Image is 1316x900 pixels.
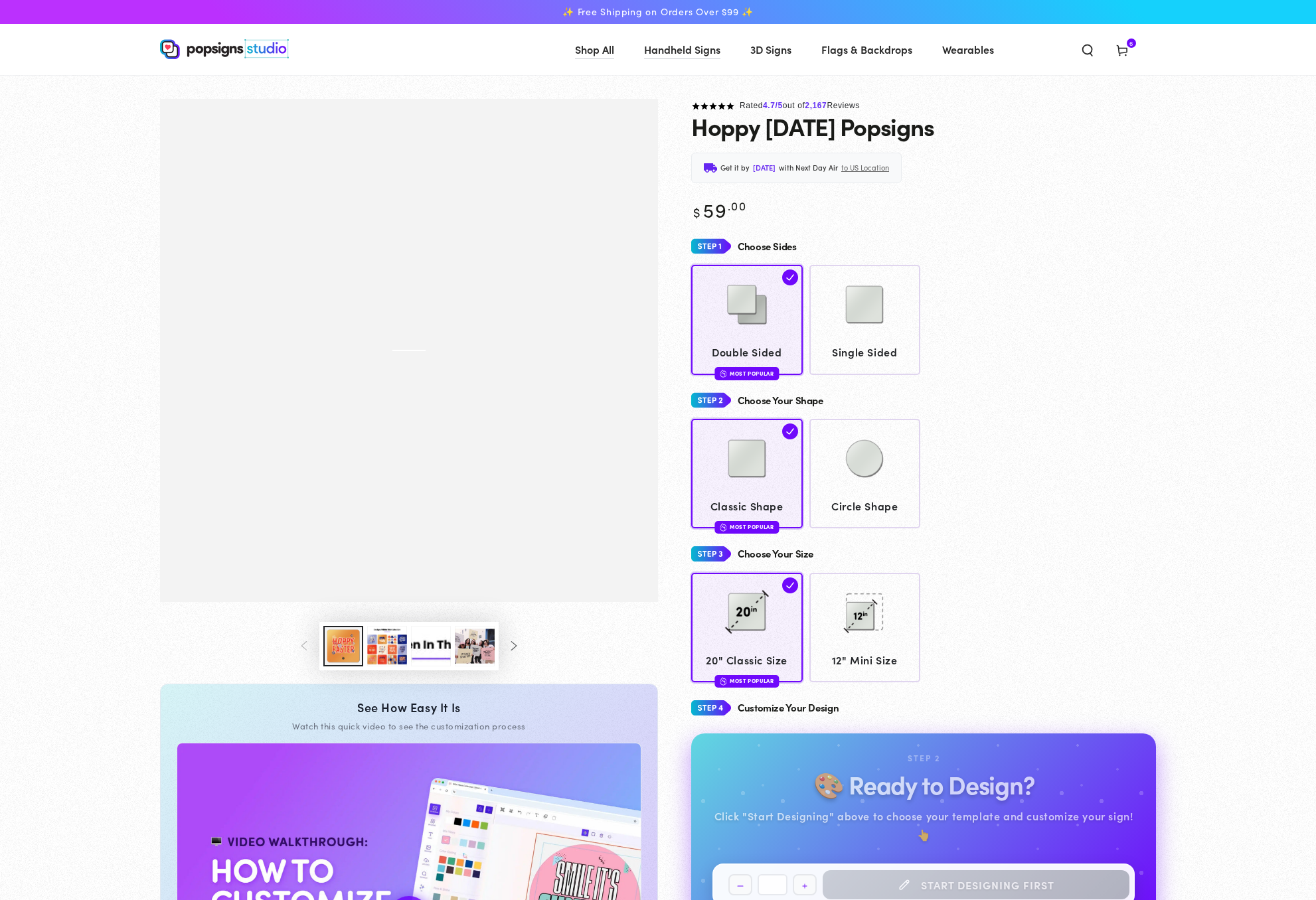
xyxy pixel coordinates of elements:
span: Rated out of Reviews [740,101,860,110]
a: Classic Shape Classic Shape Most Popular [691,419,803,528]
media-gallery: Gallery Viewer [160,99,658,670]
a: Circle Shape Circle Shape [809,419,921,528]
span: Flags & Backdrops [821,40,912,59]
img: check.svg [782,423,798,439]
a: Double Sided Double Sided Most Popular [691,265,803,374]
a: Shop All [565,32,624,67]
a: 20 20" Classic Size Most Popular [691,573,803,682]
sup: .00 [728,197,746,214]
span: Single Sided [815,342,914,362]
a: 3D Signs [740,32,801,67]
span: 4.7 [763,101,775,110]
span: with Next Day Air [779,161,838,175]
bdi: 59 [691,196,746,223]
img: Step 4 [691,696,731,720]
span: ✨ Free Shipping on Orders Over $99 ✨ [562,6,754,18]
img: check.svg [782,577,798,593]
summary: Search our site [1070,35,1105,64]
span: $ [693,202,701,221]
img: fire.svg [720,369,726,378]
span: /5 [776,101,783,110]
img: Single Sided [831,271,898,338]
img: fire.svg [720,676,726,686]
img: Popsigns Studio [160,39,289,59]
div: Most Popular [714,675,779,688]
span: 2,167 [805,101,827,110]
h1: Hoppy [DATE] Popsigns [691,113,934,139]
h4: Choose Your Size [738,548,813,560]
button: Load image 4 in gallery view [411,626,451,666]
button: Slide right [499,632,528,661]
span: Shop All [575,40,614,59]
span: [DATE] [753,161,776,175]
span: Handheld Signs [644,40,720,59]
span: 6 [1129,38,1133,48]
img: Double Sided [714,271,780,338]
span: Circle Shape [815,496,914,516]
div: See How Easy It Is [177,700,641,715]
img: check.svg [782,269,798,285]
span: Classic Shape [698,496,797,516]
span: to US Location [841,161,889,175]
img: 20 [714,579,780,645]
div: Watch this quick video to see the customization process [177,720,641,732]
span: Double Sided [698,342,797,362]
span: 3D Signs [750,40,791,59]
a: 12 12" Mini Size [809,573,921,682]
img: fire.svg [720,522,726,532]
h4: Choose Your Shape [738,395,823,406]
img: Classic Shape [714,425,780,492]
a: Wearables [932,32,1004,67]
div: Step 2 [908,751,940,766]
span: Wearables [942,40,994,59]
img: 12 [831,579,898,645]
span: Get it by [720,161,750,175]
span: 20" Classic Size [698,650,797,670]
button: Load image 1 in gallery view [323,626,363,666]
img: Step 3 [691,542,731,566]
span: 12" Mini Size [815,650,914,670]
a: Flags & Backdrops [811,32,922,67]
h4: Customize Your Design [738,702,839,713]
h4: Choose Sides [738,241,797,252]
div: Click "Start Designing" above to choose your template and customize your sign! 👆 [712,806,1135,845]
div: Most Popular [714,367,779,380]
a: Single Sided Single Sided [809,265,921,374]
div: Most Popular [714,521,779,534]
button: Load image 3 in gallery view [367,626,407,666]
img: Circle Shape [831,425,898,492]
img: Step 2 [691,388,731,413]
img: Step 1 [691,234,731,259]
button: Load image 5 in gallery view [455,626,495,666]
a: Handheld Signs [634,32,730,67]
h2: 🎨 Ready to Design? [813,771,1034,798]
button: Slide left [290,632,319,661]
